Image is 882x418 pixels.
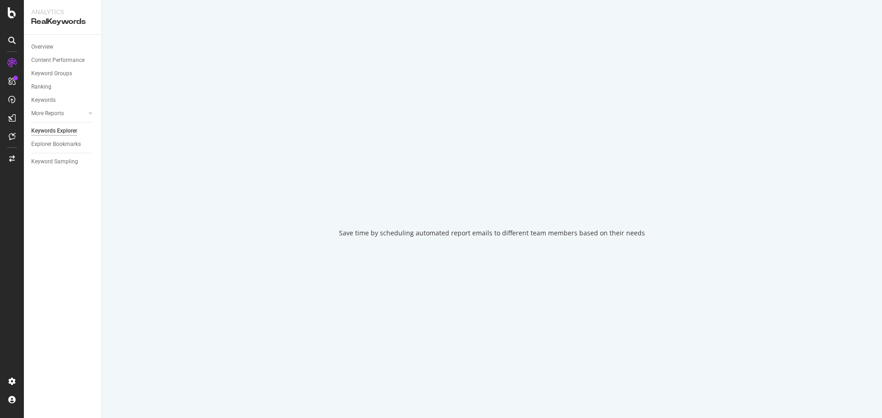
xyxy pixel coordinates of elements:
div: Analytics [31,7,94,17]
div: Keyword Sampling [31,157,78,167]
div: Keywords Explorer [31,126,77,136]
a: Overview [31,42,95,52]
a: More Reports [31,109,86,118]
div: Save time by scheduling automated report emails to different team members based on their needs [339,229,645,238]
div: Keyword Groups [31,69,72,78]
a: Keywords Explorer [31,126,95,136]
div: Overview [31,42,53,52]
a: Keyword Groups [31,69,95,78]
a: Ranking [31,82,95,92]
div: Explorer Bookmarks [31,139,81,149]
div: RealKeywords [31,17,94,27]
a: Keyword Sampling [31,157,95,167]
div: Keywords [31,95,56,105]
div: Ranking [31,82,51,92]
div: animation [459,181,525,214]
div: More Reports [31,109,64,118]
a: Content Performance [31,56,95,65]
a: Explorer Bookmarks [31,139,95,149]
div: Content Performance [31,56,85,65]
a: Keywords [31,95,95,105]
